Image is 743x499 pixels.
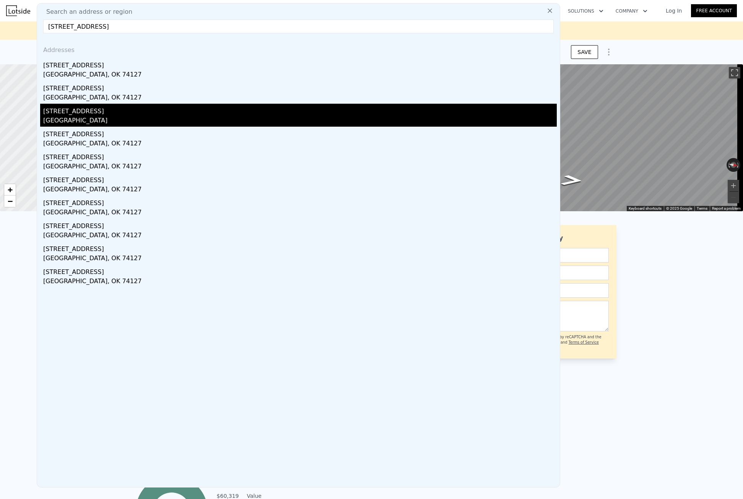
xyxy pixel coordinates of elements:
div: [STREET_ADDRESS] [43,173,557,185]
button: Company [610,4,654,18]
div: [GEOGRAPHIC_DATA], OK 74127 [43,93,557,104]
a: Terms of Service [569,340,599,344]
div: [STREET_ADDRESS] [43,81,557,93]
span: + [8,185,13,194]
div: [STREET_ADDRESS] [43,219,557,231]
div: Addresses [40,39,557,58]
a: Terms (opens in new tab) [697,206,707,210]
div: [GEOGRAPHIC_DATA] [43,116,557,127]
span: Search an address or region [40,7,132,16]
div: [STREET_ADDRESS] [43,104,557,116]
a: Free Account [691,4,737,17]
div: [GEOGRAPHIC_DATA], OK 74127 [43,277,557,287]
button: Rotate counterclockwise [727,158,731,172]
button: Keyboard shortcuts [629,206,662,211]
div: [STREET_ADDRESS] [43,150,557,162]
div: [STREET_ADDRESS] [43,264,557,277]
button: Reset the view [726,161,741,169]
button: Solutions [562,4,610,18]
button: Zoom out [728,192,739,203]
div: [GEOGRAPHIC_DATA], OK 74127 [43,70,557,81]
button: Toggle fullscreen view [729,67,740,78]
span: © 2025 Google [666,206,692,210]
path: Go North, N Grant Ave [552,172,592,188]
div: [GEOGRAPHIC_DATA], OK 74127 [43,254,557,264]
button: SAVE [571,45,598,59]
div: [GEOGRAPHIC_DATA], OK 74127 [43,231,557,241]
button: Zoom in [728,180,739,191]
div: This site is protected by reCAPTCHA and the Google and apply. [520,334,608,351]
div: [STREET_ADDRESS] [43,58,557,70]
div: [STREET_ADDRESS] [43,127,557,139]
div: [GEOGRAPHIC_DATA], OK 74127 [43,208,557,219]
img: Lotside [6,5,30,16]
div: [STREET_ADDRESS] [43,196,557,208]
a: Zoom out [4,196,16,207]
button: Show Options [601,44,616,60]
a: Zoom in [4,184,16,196]
span: − [8,196,13,206]
div: [STREET_ADDRESS] [43,241,557,254]
input: Enter an address, city, region, neighborhood or zip code [43,20,554,33]
a: Report a problem [712,206,741,210]
div: [GEOGRAPHIC_DATA], OK 74127 [43,185,557,196]
div: [GEOGRAPHIC_DATA], OK 74127 [43,139,557,150]
div: [GEOGRAPHIC_DATA], OK 74127 [43,162,557,173]
button: Rotate clockwise [736,158,741,172]
a: Log In [657,7,691,15]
